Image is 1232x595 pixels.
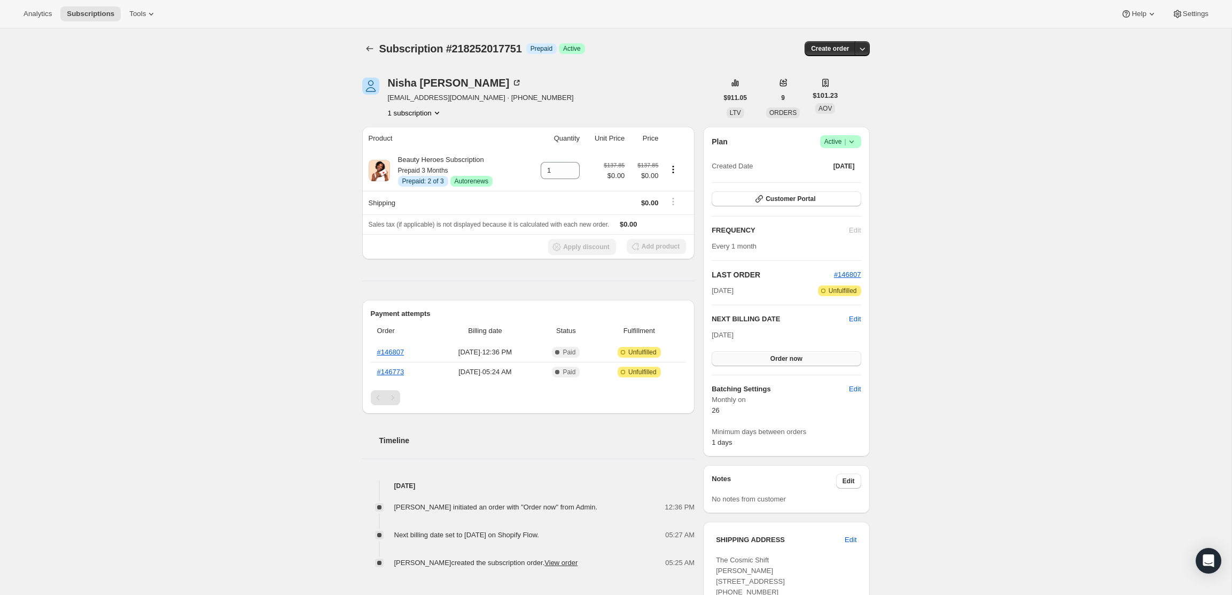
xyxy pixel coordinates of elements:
[631,171,658,181] span: $0.00
[712,161,753,172] span: Created Date
[1114,6,1163,21] button: Help
[628,127,661,150] th: Price
[67,10,114,18] span: Subscriptions
[1166,6,1215,21] button: Settings
[769,109,797,117] span: ORDERS
[712,406,719,414] span: 26
[362,191,527,214] th: Shipping
[544,559,578,567] a: View order
[712,314,849,324] h2: NEXT BILLING DATE
[712,191,861,206] button: Customer Portal
[712,331,734,339] span: [DATE]
[563,368,575,376] span: Paid
[540,326,592,336] span: Status
[770,354,802,363] span: Order now
[436,326,533,336] span: Billing date
[712,225,849,236] h2: FREQUENCY
[455,177,488,186] span: Autorenews
[824,136,857,147] span: Active
[628,368,657,376] span: Unfulfilled
[665,530,695,540] span: 05:27 AM
[730,109,741,117] span: LTV
[712,285,734,296] span: [DATE]
[604,171,625,181] span: $0.00
[712,384,849,395] h6: Batching Settings
[766,195,815,203] span: Customer Portal
[834,269,861,280] button: #146807
[781,94,785,102] span: 9
[369,160,390,181] img: product img
[712,474,836,489] h3: Notes
[17,6,58,21] button: Analytics
[712,495,786,503] span: No notes from customer
[805,41,855,56] button: Create order
[371,319,434,343] th: Order
[379,43,522,55] span: Subscription #218252017751
[377,368,404,376] a: #146773
[371,390,687,405] nav: Pagination
[388,78,523,88] div: Nisha [PERSON_NAME]
[849,384,861,395] span: Edit
[24,10,52,18] span: Analytics
[371,308,687,319] h2: Payment attempts
[813,90,838,101] span: $101.23
[844,137,846,146] span: |
[379,435,695,446] h2: Timeline
[1132,10,1146,18] span: Help
[811,44,849,53] span: Create order
[665,164,682,175] button: Product actions
[718,90,753,105] button: $911.05
[1183,10,1208,18] span: Settings
[712,136,728,147] h2: Plan
[843,381,867,398] button: Edit
[637,162,658,168] small: $137.85
[362,481,695,491] h4: [DATE]
[712,438,732,446] span: 1 days
[829,287,857,295] span: Unfulfilled
[665,196,682,207] button: Shipping actions
[598,326,680,336] span: Fulfillment
[527,127,583,150] th: Quantity
[641,199,659,207] span: $0.00
[712,427,861,437] span: Minimum days between orders
[1196,548,1221,574] div: Open Intercom Messenger
[775,90,791,105] button: 9
[712,351,861,366] button: Order now
[712,395,861,405] span: Monthly on
[369,221,610,228] span: Sales tax (if applicable) is not displayed because it is calculated with each new order.
[394,531,539,539] span: Next billing date set to [DATE] on Shopify Flow.
[604,162,625,168] small: $137.85
[712,242,757,250] span: Every 1 month
[849,314,861,324] button: Edit
[843,477,855,485] span: Edit
[388,107,442,118] button: Product actions
[712,269,834,280] h2: LAST ORDER
[845,535,856,545] span: Edit
[833,162,855,171] span: [DATE]
[123,6,163,21] button: Tools
[724,94,747,102] span: $911.05
[362,41,377,56] button: Subscriptions
[628,348,657,357] span: Unfulfilled
[394,503,598,511] span: [PERSON_NAME] initiated an order with "Order now" from Admin.
[834,271,861,279] span: #146807
[665,558,695,568] span: 05:25 AM
[362,78,379,95] span: Nisha Anaya
[402,177,444,186] span: Prepaid: 2 of 3
[665,502,695,513] span: 12:36 PM
[531,44,552,53] span: Prepaid
[827,159,861,174] button: [DATE]
[390,154,493,187] div: Beauty Heroes Subscription
[436,367,533,377] span: [DATE] · 05:24 AM
[436,347,533,358] span: [DATE] · 12:36 PM
[60,6,121,21] button: Subscriptions
[838,531,863,548] button: Edit
[583,127,628,150] th: Unit Price
[563,348,575,357] span: Paid
[716,535,845,545] h3: SHIPPING ADDRESS
[394,559,578,567] span: [PERSON_NAME] created the subscription order.
[362,127,527,150] th: Product
[620,220,637,228] span: $0.00
[388,92,574,103] span: [EMAIL_ADDRESS][DOMAIN_NAME] · [PHONE_NUMBER]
